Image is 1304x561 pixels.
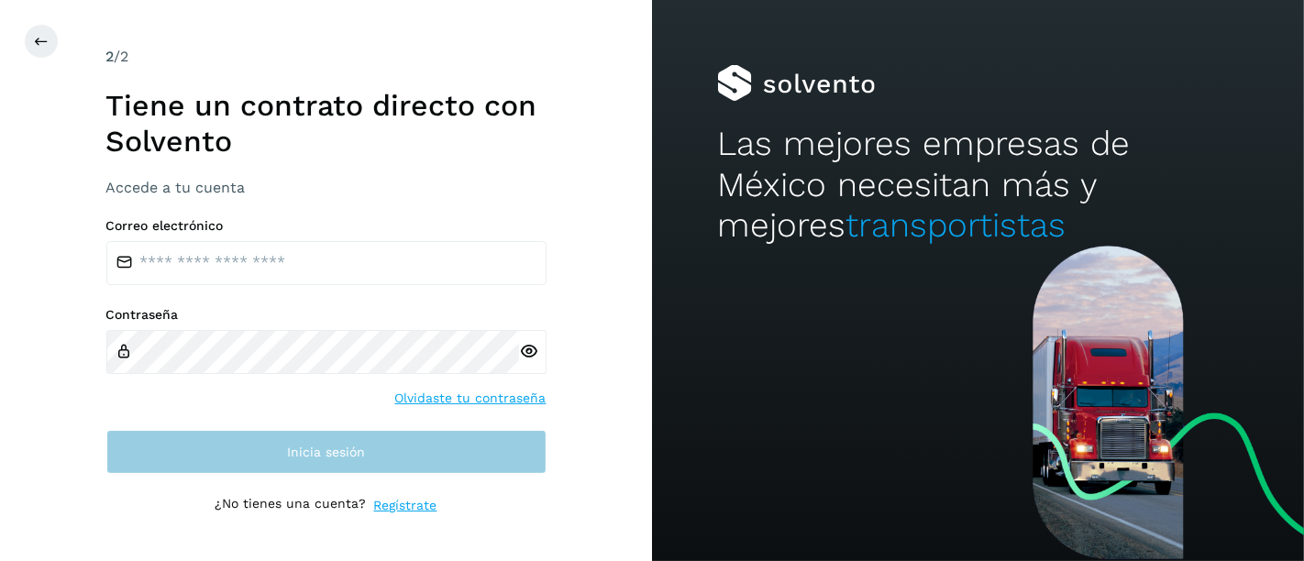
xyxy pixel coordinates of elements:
label: Correo electrónico [106,218,547,234]
a: Olvidaste tu contraseña [395,389,547,408]
label: Contraseña [106,307,547,323]
span: Inicia sesión [287,445,365,458]
h1: Tiene un contrato directo con Solvento [106,88,547,159]
h2: Las mejores empresas de México necesitan más y mejores [717,124,1239,246]
a: Regístrate [374,496,437,515]
h3: Accede a tu cuenta [106,179,547,196]
p: ¿No tienes una cuenta? [215,496,367,515]
span: transportistas [845,205,1066,245]
button: Inicia sesión [106,430,547,474]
